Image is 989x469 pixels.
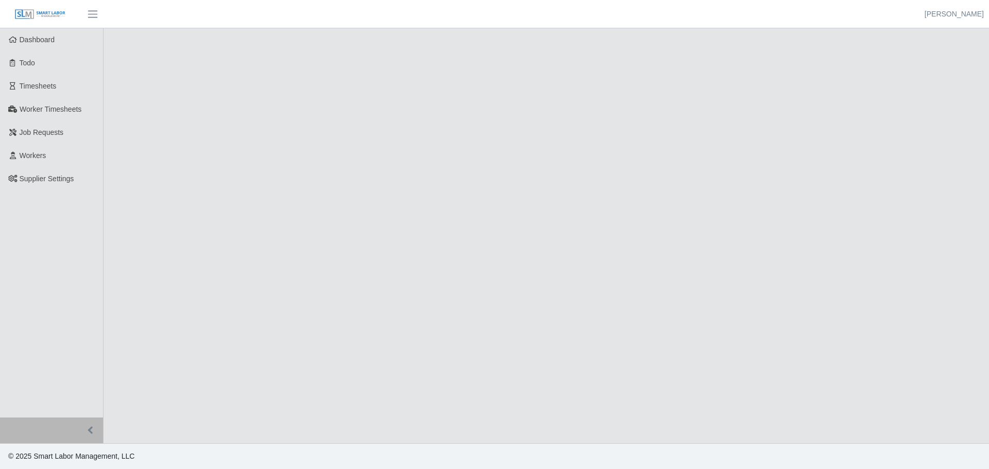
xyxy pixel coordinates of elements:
[20,36,55,44] span: Dashboard
[14,9,66,20] img: SLM Logo
[20,82,57,90] span: Timesheets
[20,175,74,183] span: Supplier Settings
[20,105,81,113] span: Worker Timesheets
[20,59,35,67] span: Todo
[8,452,134,460] span: © 2025 Smart Labor Management, LLC
[925,9,984,20] a: [PERSON_NAME]
[20,151,46,160] span: Workers
[20,128,64,136] span: Job Requests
